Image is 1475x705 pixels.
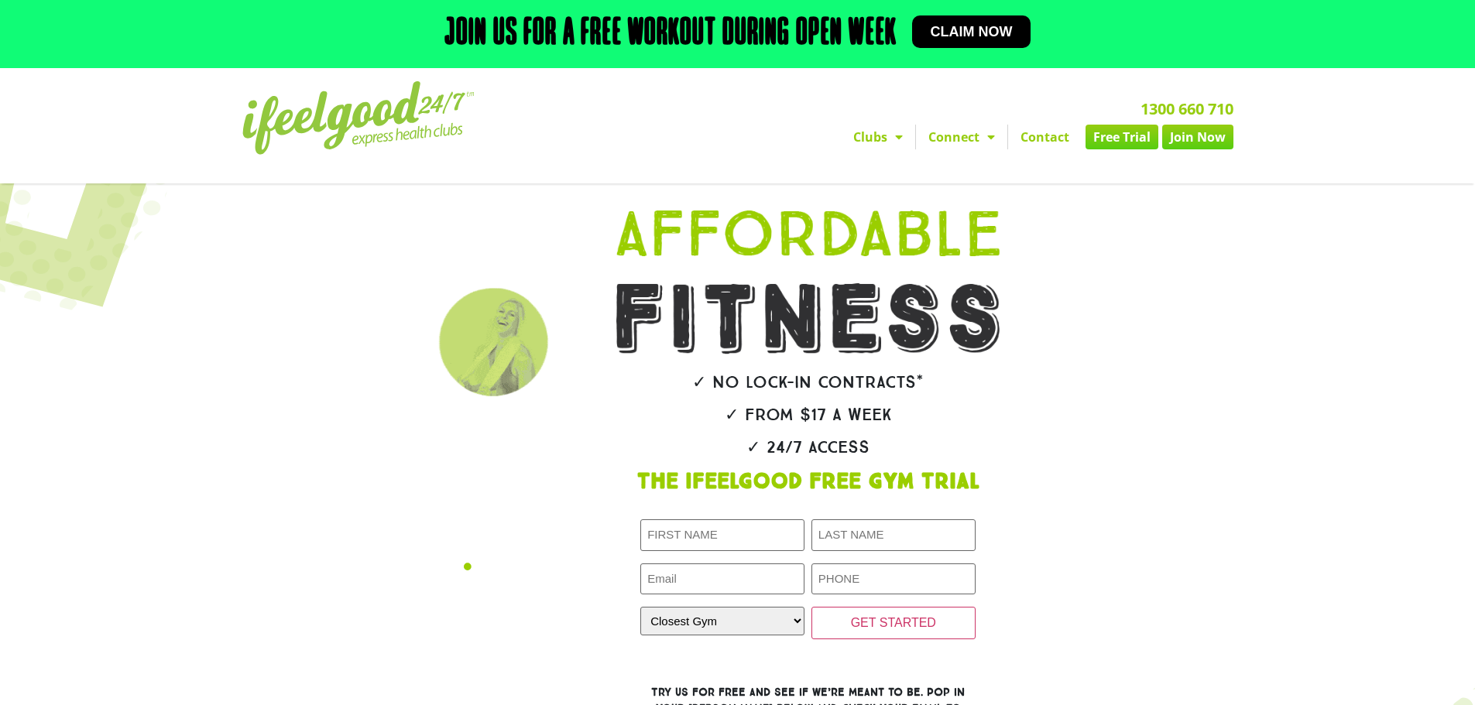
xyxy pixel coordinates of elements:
input: LAST NAME [811,519,976,551]
h2: ✓ 24/7 Access [569,439,1048,456]
input: FIRST NAME [640,519,804,551]
a: Claim now [912,15,1031,48]
a: Contact [1008,125,1082,149]
a: 1300 660 710 [1141,98,1233,119]
a: Free Trial [1086,125,1158,149]
h2: ✓ No lock-in contracts* [569,374,1048,391]
a: Connect [916,125,1007,149]
span: Claim now [931,25,1013,39]
input: Email [640,563,804,595]
a: Join Now [1162,125,1233,149]
nav: Menu [595,125,1233,149]
h1: The IfeelGood Free Gym Trial [569,471,1048,493]
h2: ✓ From $17 a week [569,406,1048,423]
h2: Join us for a free workout during open week [444,15,897,53]
input: GET STARTED [811,607,976,639]
a: Clubs [841,125,915,149]
input: PHONE [811,563,976,595]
